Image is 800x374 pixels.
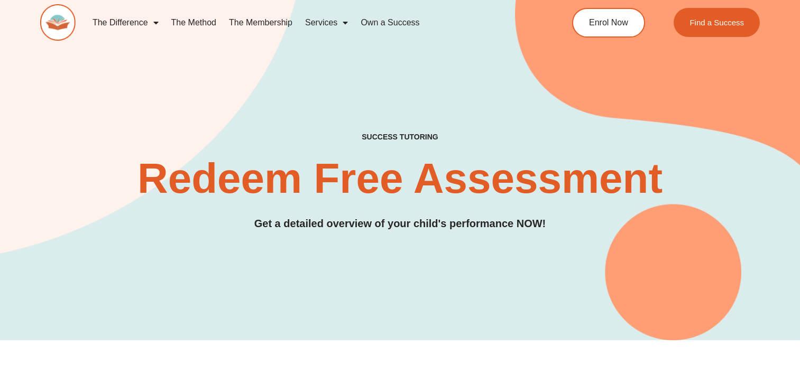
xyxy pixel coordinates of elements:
[589,18,628,27] span: Enrol Now
[40,216,760,232] h3: Get a detailed overview of your child's performance NOW!
[293,133,507,142] h4: SUCCESS TUTORING​
[572,8,645,38] a: Enrol Now
[86,11,165,35] a: The Difference
[299,11,354,35] a: Services
[86,11,531,35] nav: Menu
[223,11,299,35] a: The Membership
[40,157,760,200] h2: Redeem Free Assessment
[354,11,426,35] a: Own a Success
[674,8,760,37] a: Find a Success
[690,18,744,26] span: Find a Success
[165,11,223,35] a: The Method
